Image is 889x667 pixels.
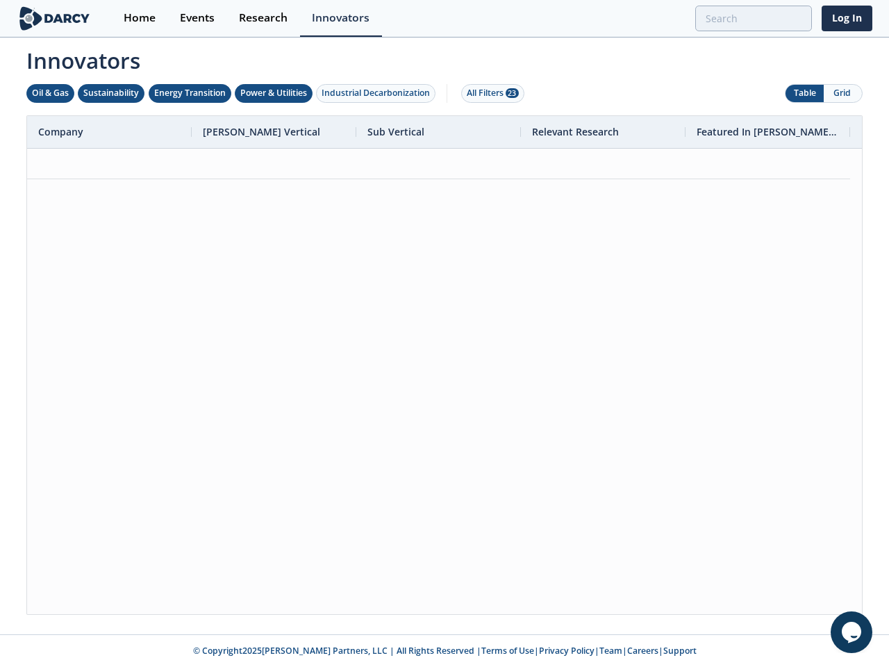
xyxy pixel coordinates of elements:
div: Oil & Gas [32,87,69,99]
button: Table [786,85,824,102]
button: Power & Utilities [235,84,313,103]
button: All Filters 23 [461,84,524,103]
div: Power & Utilities [240,87,307,99]
a: Privacy Policy [539,645,595,657]
div: Industrial Decarbonization [322,87,430,99]
iframe: chat widget [831,611,875,653]
span: Sub Vertical [367,125,424,138]
div: Events [180,13,215,24]
div: Innovators [312,13,369,24]
span: Featured In [PERSON_NAME] Live [697,125,839,138]
button: Oil & Gas [26,84,74,103]
div: Home [124,13,156,24]
button: Energy Transition [149,84,231,103]
div: Sustainability [83,87,139,99]
a: Terms of Use [481,645,534,657]
span: Innovators [17,39,872,76]
p: © Copyright 2025 [PERSON_NAME] Partners, LLC | All Rights Reserved | | | | | [19,645,870,657]
button: Sustainability [78,84,144,103]
input: Advanced Search [695,6,812,31]
button: Industrial Decarbonization [316,84,435,103]
button: Grid [824,85,862,102]
div: Research [239,13,288,24]
a: Support [663,645,697,657]
img: logo-wide.svg [17,6,92,31]
div: Energy Transition [154,87,226,99]
span: [PERSON_NAME] Vertical [203,125,320,138]
a: Team [599,645,622,657]
span: Company [38,125,83,138]
span: 23 [506,88,519,98]
a: Log In [822,6,872,31]
div: All Filters [467,87,519,99]
span: Relevant Research [532,125,619,138]
a: Careers [627,645,658,657]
